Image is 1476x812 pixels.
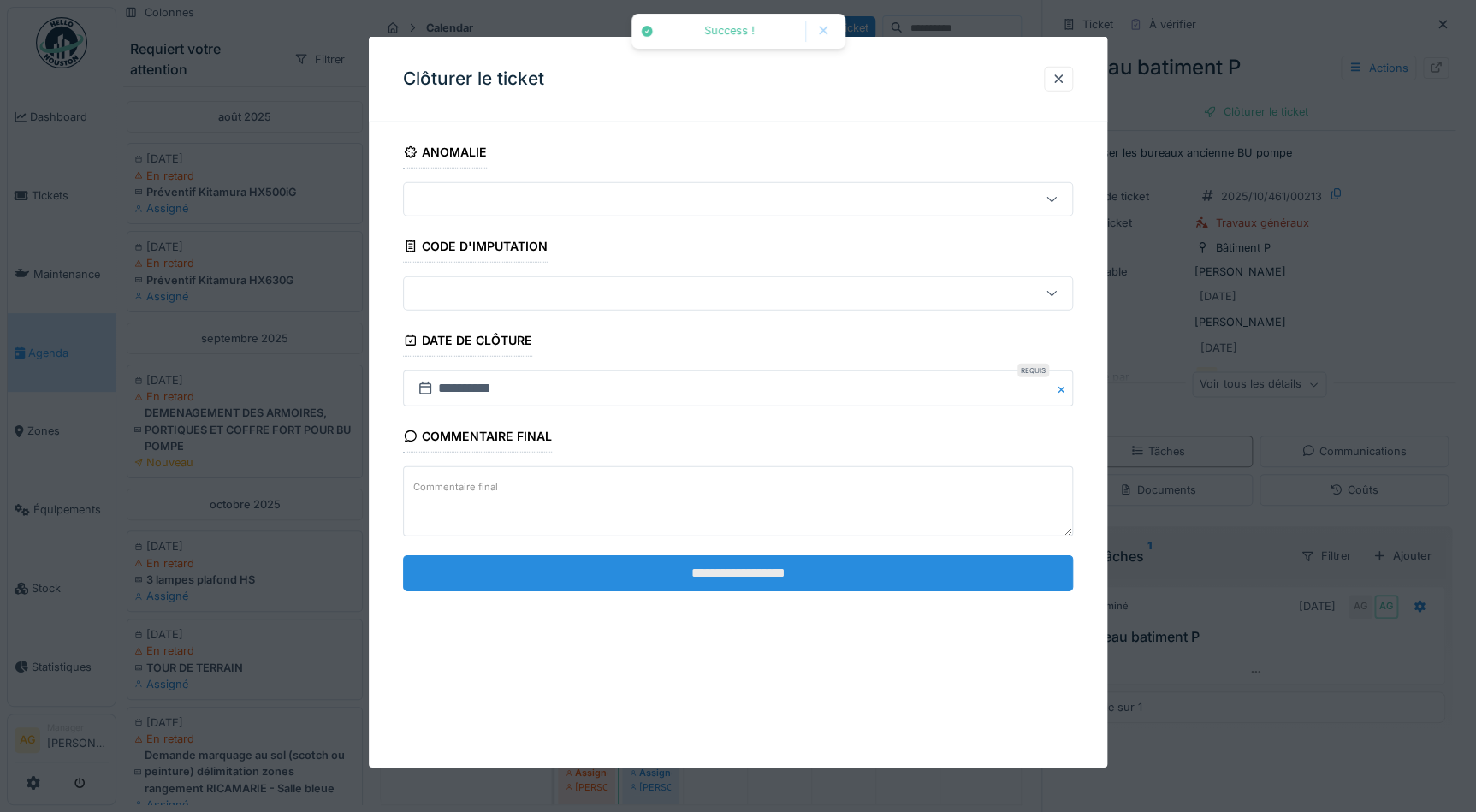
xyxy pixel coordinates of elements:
div: Date de clôture [403,328,532,357]
h3: Clôturer le ticket [403,68,544,90]
div: Code d'imputation [403,234,548,263]
label: Commentaire final [410,476,501,497]
div: Success ! [662,24,797,39]
div: Commentaire final [403,424,552,453]
button: Close [1054,370,1073,406]
div: Requis [1017,364,1049,377]
div: Anomalie [403,139,487,169]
